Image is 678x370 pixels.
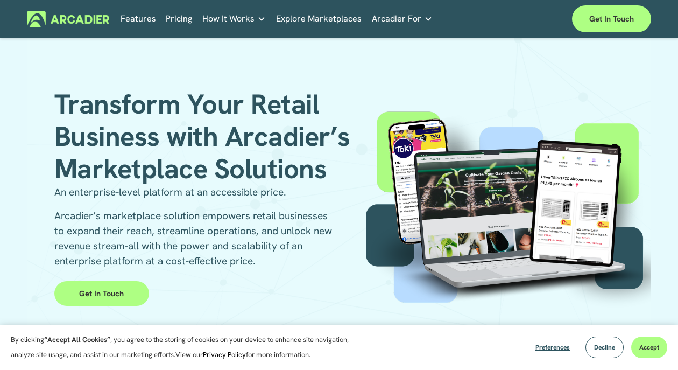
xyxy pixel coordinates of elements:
[54,185,339,200] p: An enterprise-level platform at an accessible price.
[54,88,363,185] h1: Transform Your Retail Business with Arcadier’s Marketplace Solutions
[121,10,156,27] a: Features
[202,11,255,26] span: How It Works
[276,10,362,27] a: Explore Marketplaces
[372,11,421,26] span: Arcadier For
[527,337,578,358] button: Preferences
[166,10,192,27] a: Pricing
[54,281,149,306] a: Get in Touch
[594,343,615,352] span: Decline
[44,335,110,344] strong: “Accept All Cookies”
[372,10,433,27] a: folder dropdown
[639,343,659,352] span: Accept
[27,11,109,27] img: Arcadier
[631,337,667,358] button: Accept
[535,343,570,352] span: Preferences
[54,208,339,269] p: Arcadier’s marketplace solution empowers retail businesses to expand their reach, streamline oper...
[585,337,624,358] button: Decline
[572,5,651,32] a: Get in touch
[11,332,361,362] p: By clicking , you agree to the storing of cookies on your device to enhance site navigation, anal...
[202,10,266,27] a: folder dropdown
[203,350,246,359] a: Privacy Policy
